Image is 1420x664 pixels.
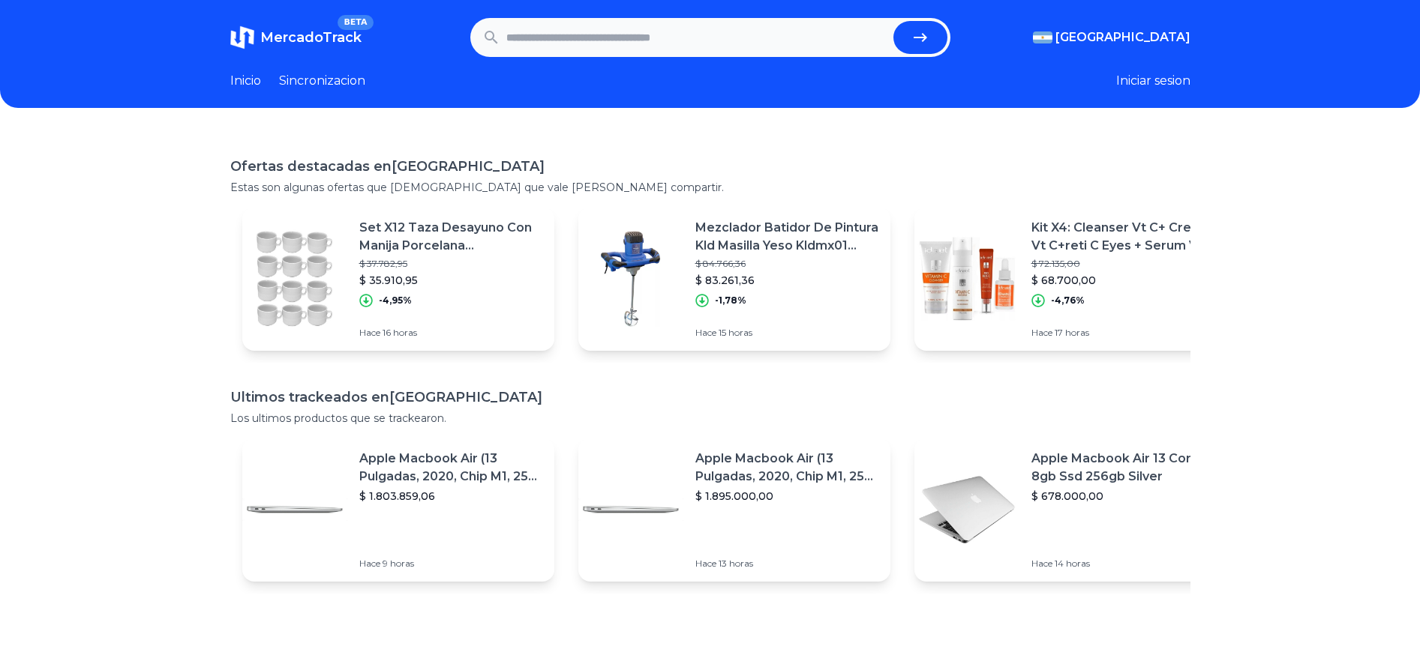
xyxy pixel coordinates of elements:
p: -1,78% [715,295,746,307]
h1: Ultimos trackeados en [GEOGRAPHIC_DATA] [230,387,1190,408]
p: Mezclador Batidor De Pintura Kld Masilla Yeso Kldmx01 1400w [695,219,878,255]
span: [GEOGRAPHIC_DATA] [1055,28,1190,46]
img: Featured image [578,226,683,331]
p: $ 1.803.859,06 [359,489,542,504]
p: Set X12 Taza Desayuno Con Manija Porcelana [PERSON_NAME] 250 Ml [359,219,542,255]
span: MercadoTrack [260,29,362,46]
p: -4,76% [1051,295,1085,307]
p: $ 83.261,36 [695,273,878,288]
a: Featured imageApple Macbook Air (13 Pulgadas, 2020, Chip M1, 256 Gb De Ssd, 8 Gb De Ram) - Plata$... [242,438,554,582]
a: Sincronizacion [279,72,365,90]
a: Inicio [230,72,261,90]
img: Featured image [914,457,1019,562]
img: Featured image [578,457,683,562]
button: [GEOGRAPHIC_DATA] [1033,28,1190,46]
img: Featured image [242,457,347,562]
p: $ 68.700,00 [1031,273,1214,288]
a: Featured imageApple Macbook Air 13 Core I5 8gb Ssd 256gb Silver$ 678.000,00Hace 14 horas [914,438,1226,582]
img: Featured image [242,226,347,331]
p: Hace 9 horas [359,558,542,570]
p: $ 35.910,95 [359,273,542,288]
p: $ 37.782,95 [359,258,542,270]
p: Hace 13 horas [695,558,878,570]
img: MercadoTrack [230,25,254,49]
p: Estas son algunas ofertas que [DEMOGRAPHIC_DATA] que vale [PERSON_NAME] compartir. [230,180,1190,195]
img: Featured image [914,226,1019,331]
p: Hace 16 horas [359,327,542,339]
a: MercadoTrackBETA [230,25,362,49]
img: Argentina [1033,31,1052,43]
h1: Ofertas destacadas en [GEOGRAPHIC_DATA] [230,156,1190,177]
p: $ 678.000,00 [1031,489,1214,504]
a: Featured imageMezclador Batidor De Pintura Kld Masilla Yeso Kldmx01 1400w$ 84.766,36$ 83.261,36-1... [578,207,890,351]
p: $ 72.135,00 [1031,258,1214,270]
p: -4,95% [379,295,412,307]
p: $ 1.895.000,00 [695,489,878,504]
p: $ 84.766,36 [695,258,878,270]
p: Apple Macbook Air (13 Pulgadas, 2020, Chip M1, 256 Gb De Ssd, 8 Gb De Ram) - Plata [359,450,542,486]
a: Featured imageApple Macbook Air (13 Pulgadas, 2020, Chip M1, 256 Gb De Ssd, 8 Gb De Ram) - Plata$... [578,438,890,582]
p: Hace 14 horas [1031,558,1214,570]
p: Los ultimos productos que se trackearon. [230,411,1190,426]
p: Hace 17 horas [1031,327,1214,339]
p: Kit X4: Cleanser Vt C+ Crema Vt C+reti C Eyes + Serum Vt C [1031,219,1214,255]
button: Iniciar sesion [1116,72,1190,90]
a: Featured imageSet X12 Taza Desayuno Con Manija Porcelana [PERSON_NAME] 250 Ml$ 37.782,95$ 35.910,... [242,207,554,351]
span: BETA [338,15,373,30]
a: Featured imageKit X4: Cleanser Vt C+ Crema Vt C+reti C Eyes + Serum Vt C$ 72.135,00$ 68.700,00-4,... [914,207,1226,351]
p: Apple Macbook Air 13 Core I5 8gb Ssd 256gb Silver [1031,450,1214,486]
p: Hace 15 horas [695,327,878,339]
p: Apple Macbook Air (13 Pulgadas, 2020, Chip M1, 256 Gb De Ssd, 8 Gb De Ram) - Plata [695,450,878,486]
